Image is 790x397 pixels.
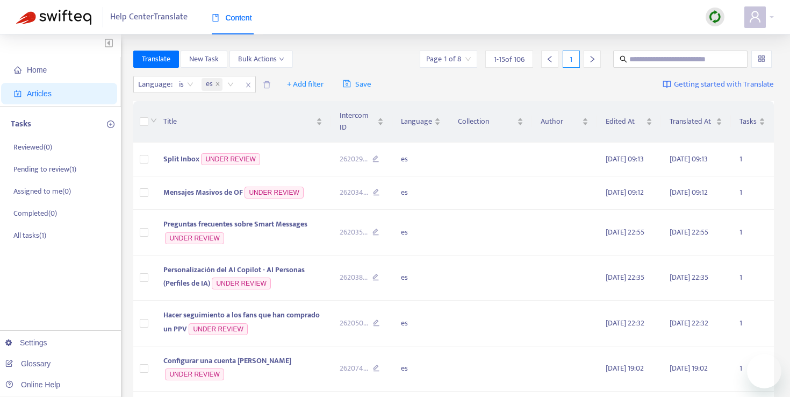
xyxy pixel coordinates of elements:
span: Save [343,78,371,91]
span: UNDER REVIEW [165,232,224,244]
td: es [392,143,449,176]
span: Tasks [739,116,757,127]
span: UNDER REVIEW [201,153,260,165]
td: 1 [731,210,774,256]
span: [DATE] 09:13 [606,153,644,165]
th: Title [155,101,332,143]
button: saveSave [335,76,379,93]
span: down [279,56,284,62]
span: 262038 ... [340,272,368,283]
span: UNDER REVIEW [245,187,303,198]
span: [DATE] 22:35 [606,271,644,283]
span: Mensajes Masivos de OF [163,186,243,198]
a: Getting started with Translate [663,76,774,93]
span: user [749,10,762,23]
a: Glossary [5,359,51,368]
span: 262034 ... [340,187,368,198]
span: Intercom ID [340,110,375,133]
span: Translate [142,53,170,65]
span: home [14,66,21,74]
span: [DATE] 22:35 [670,271,708,283]
th: Collection [449,101,532,143]
td: es [392,210,449,256]
td: es [392,301,449,346]
span: Language : [134,76,174,93]
span: is [179,76,193,93]
span: UNDER REVIEW [189,323,247,335]
td: 1 [731,143,774,176]
span: Getting started with Translate [674,79,774,91]
img: sync.dc5367851b00ba804db3.png [708,10,722,24]
td: 1 [731,301,774,346]
span: close [215,81,220,88]
button: + Add filter [279,76,332,93]
span: [DATE] 19:02 [606,362,644,374]
div: 1 [563,51,580,68]
p: Pending to review ( 1 ) [13,164,76,175]
td: es [392,256,449,301]
span: [DATE] 09:13 [670,153,708,165]
span: es [206,78,213,91]
th: Translated At [661,101,731,143]
span: [DATE] 09:12 [670,186,708,198]
span: 1 - 15 of 106 [494,54,525,65]
span: Split Inbox [163,153,199,165]
span: Translated At [670,116,714,127]
span: Bulk Actions [238,53,284,65]
th: Intercom ID [331,101,392,143]
span: 262035 ... [340,226,368,238]
span: search [620,55,627,63]
span: UNDER REVIEW [212,278,270,289]
p: All tasks ( 1 ) [13,230,46,241]
td: es [392,176,449,210]
img: Swifteq [16,10,91,25]
img: image-link [663,80,671,89]
span: plus-circle [107,120,114,128]
span: book [212,14,219,22]
span: [DATE] 09:12 [606,186,644,198]
span: Articles [27,89,52,98]
td: 1 [731,176,774,210]
th: Edited At [597,101,661,143]
span: Content [212,13,252,22]
span: Preguntas frecuentes sobre Smart Messages [163,218,307,230]
span: Help Center Translate [110,7,188,27]
button: New Task [181,51,227,68]
p: Reviewed ( 0 ) [13,141,52,153]
span: 262074 ... [340,363,368,374]
span: New Task [189,53,219,65]
a: Online Help [5,380,60,389]
span: [DATE] 22:55 [670,226,708,238]
span: close [241,79,255,91]
span: Title [163,116,314,127]
a: Settings [5,338,47,347]
button: Bulk Actionsdown [229,51,293,68]
th: Author [532,101,597,143]
span: Home [27,66,47,74]
span: [DATE] 19:02 [670,362,708,374]
span: Hacer seguimiento a los fans que han comprado un PPV [163,309,320,335]
span: 262050 ... [340,317,368,329]
p: Assigned to me ( 0 ) [13,186,71,197]
span: Configurar una cuenta [PERSON_NAME] [163,355,291,367]
th: Language [392,101,449,143]
span: [DATE] 22:55 [606,226,644,238]
span: UNDER REVIEW [165,368,224,380]
span: down [150,117,157,124]
span: es [202,78,222,91]
span: Edited At [606,116,644,127]
iframe: Button to launch messaging window [747,354,781,388]
span: delete [263,81,271,89]
th: Tasks [731,101,774,143]
span: left [546,55,554,63]
span: + Add filter [287,78,324,91]
button: Translate [133,51,179,68]
span: save [343,80,351,88]
span: [DATE] 22:32 [606,317,644,329]
span: Language [401,116,432,127]
span: Personalización del AI Copilot - AI Personas (Perfiles de IA) [163,264,305,290]
p: Tasks [11,118,31,131]
span: Collection [458,116,515,127]
span: [DATE] 22:32 [670,317,708,329]
span: Author [541,116,580,127]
